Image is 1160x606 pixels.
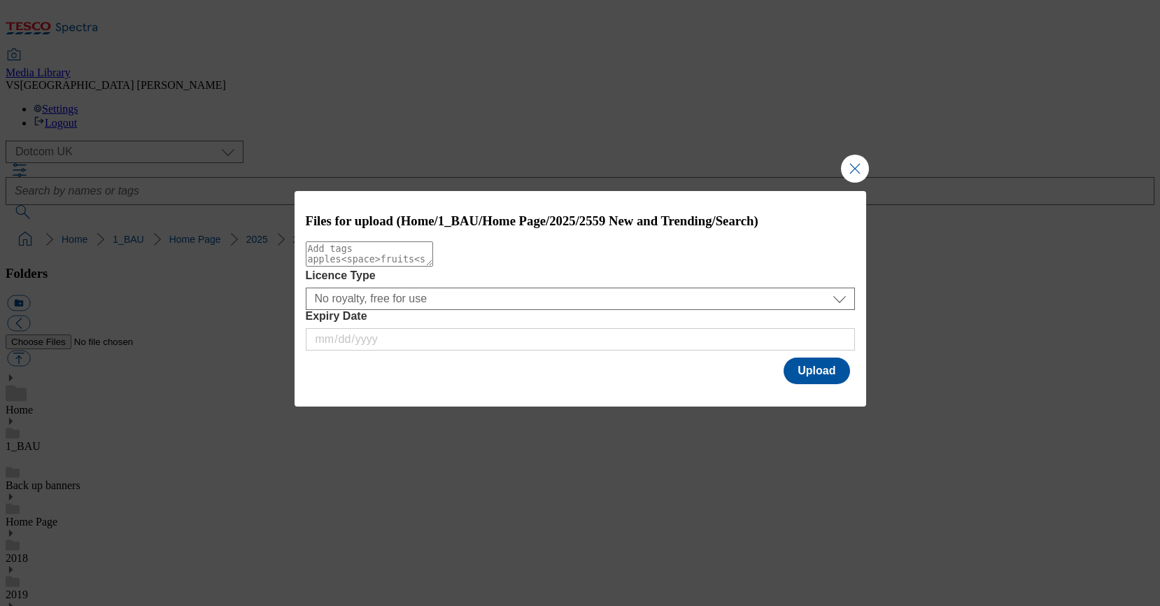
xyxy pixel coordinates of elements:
label: Expiry Date [306,310,855,323]
button: Close Modal [841,155,869,183]
div: Modal [295,191,866,407]
h3: Files for upload (Home/1_BAU/Home Page/2025/2559 New and Trending/Search) [306,213,855,229]
label: Licence Type [306,269,855,282]
button: Upload [784,358,849,384]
